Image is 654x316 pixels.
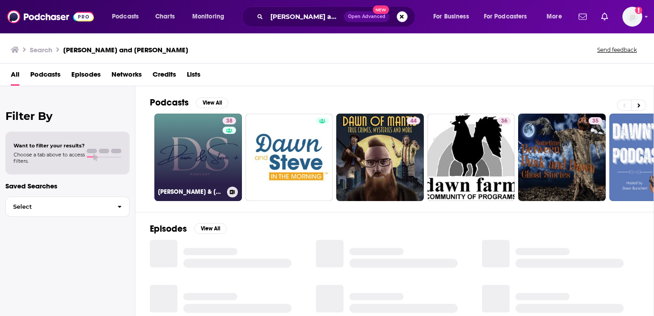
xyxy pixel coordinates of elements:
[226,117,232,126] span: 38
[427,114,515,201] a: 36
[192,10,224,23] span: Monitoring
[153,67,176,86] a: Credits
[155,10,175,23] span: Charts
[150,97,189,108] h2: Podcasts
[540,9,573,24] button: open menu
[589,117,602,124] a: 35
[71,67,101,86] a: Episodes
[592,117,598,126] span: 35
[336,114,424,201] a: 44
[497,117,511,124] a: 36
[433,10,469,23] span: For Business
[250,6,424,27] div: Search podcasts, credits, & more...
[150,223,187,234] h2: Episodes
[594,46,640,54] button: Send feedback
[194,223,227,234] button: View All
[5,197,130,217] button: Select
[223,117,236,124] a: 38
[373,5,389,14] span: New
[63,46,188,54] h3: [PERSON_NAME] and [PERSON_NAME]
[622,7,642,27] img: User Profile
[598,9,612,24] a: Show notifications dropdown
[6,204,110,210] span: Select
[478,9,540,24] button: open menu
[196,97,228,108] button: View All
[186,9,236,24] button: open menu
[501,117,507,126] span: 36
[5,110,130,123] h2: Filter By
[150,223,227,234] a: EpisodesView All
[407,117,420,124] a: 44
[11,67,19,86] a: All
[14,142,85,149] span: Want to filter your results?
[635,7,642,14] svg: Add a profile image
[518,114,606,201] a: 35
[111,67,142,86] a: Networks
[158,188,223,196] h3: [PERSON_NAME] & [PERSON_NAME] +
[410,117,417,126] span: 44
[622,7,642,27] button: Show profile menu
[267,9,344,24] input: Search podcasts, credits, & more...
[150,97,228,108] a: PodcastsView All
[106,9,150,24] button: open menu
[348,14,385,19] span: Open Advanced
[30,67,60,86] a: Podcasts
[622,7,642,27] span: Logged in as lori.heiselman
[112,10,139,23] span: Podcasts
[149,9,180,24] a: Charts
[484,10,527,23] span: For Podcasters
[344,11,390,22] button: Open AdvancedNew
[427,9,480,24] button: open menu
[575,9,590,24] a: Show notifications dropdown
[547,10,562,23] span: More
[7,8,94,25] img: Podchaser - Follow, Share and Rate Podcasts
[154,114,242,201] a: 38[PERSON_NAME] & [PERSON_NAME] +
[30,46,52,54] h3: Search
[5,182,130,190] p: Saved Searches
[14,151,85,164] span: Choose a tab above to access filters.
[187,67,200,86] a: Lists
